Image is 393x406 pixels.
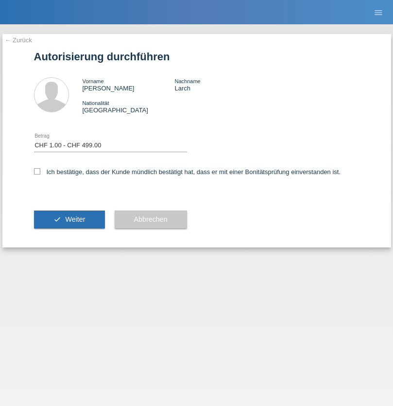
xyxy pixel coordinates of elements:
[34,211,105,229] button: check Weiter
[174,77,267,92] div: Larch
[115,211,187,229] button: Abbrechen
[53,215,61,223] i: check
[374,8,383,18] i: menu
[83,100,109,106] span: Nationalität
[65,215,85,223] span: Weiter
[134,215,168,223] span: Abbrechen
[83,99,175,114] div: [GEOGRAPHIC_DATA]
[34,168,341,176] label: Ich bestätige, dass der Kunde mündlich bestätigt hat, dass er mit einer Bonitätsprüfung einversta...
[83,77,175,92] div: [PERSON_NAME]
[83,78,104,84] span: Vorname
[369,9,388,15] a: menu
[34,51,359,63] h1: Autorisierung durchführen
[5,36,32,44] a: ← Zurück
[174,78,200,84] span: Nachname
